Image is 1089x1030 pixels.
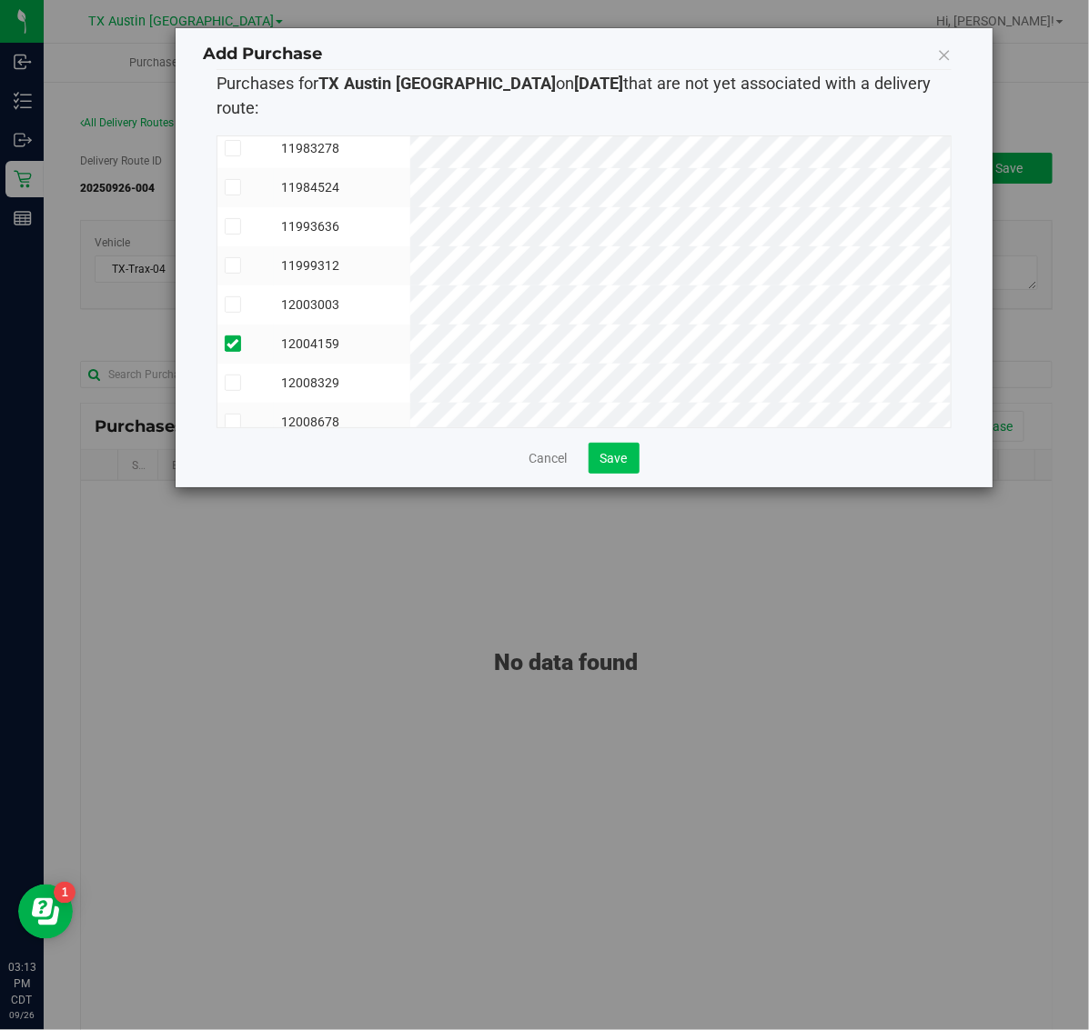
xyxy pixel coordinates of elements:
[274,325,410,364] td: 12004159
[600,451,628,465] span: Save
[274,285,410,325] td: 12003003
[529,449,568,467] a: Cancel
[318,74,556,93] strong: TX Austin [GEOGRAPHIC_DATA]
[274,168,410,207] td: 11984524
[203,44,322,64] span: Add Purchase
[589,443,640,474] button: Save
[274,207,410,246] td: 11993636
[274,364,410,403] td: 12008329
[274,403,410,442] td: 12008678
[274,246,410,285] td: 11999312
[18,885,73,939] iframe: Resource center
[217,71,952,121] p: Purchases for on that are not yet associated with a delivery route:
[274,128,410,168] td: 11983278
[54,882,76,904] iframe: Resource center unread badge
[574,74,623,93] strong: [DATE]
